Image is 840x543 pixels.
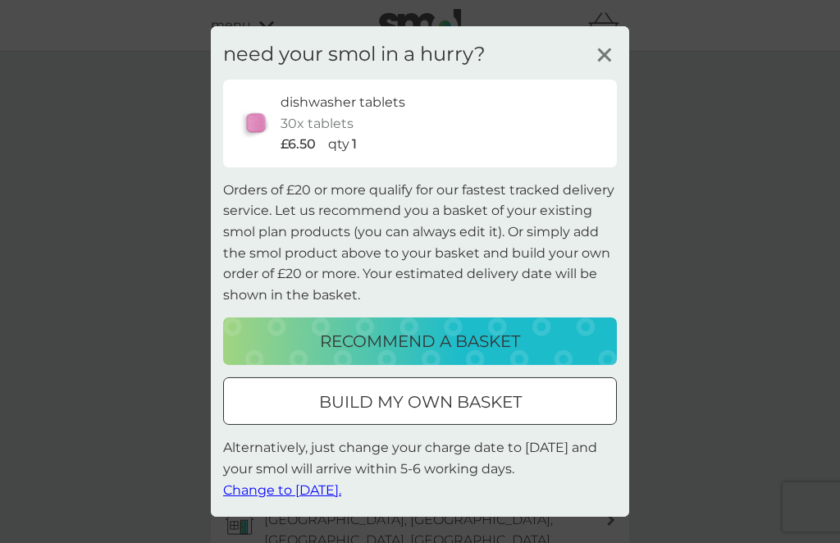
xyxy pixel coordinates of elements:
[328,134,349,155] p: qty
[320,328,520,354] p: recommend a basket
[281,113,354,135] p: 30x tablets
[319,389,522,415] p: build my own basket
[281,92,405,113] p: dishwasher tablets
[352,134,357,155] p: 1
[223,479,341,500] button: Change to [DATE].
[281,134,316,155] p: £6.50
[223,180,617,306] p: Orders of £20 or more qualify for our fastest tracked delivery service. Let us recommend you a ba...
[223,437,617,500] p: Alternatively, just change your charge date to [DATE] and your smol will arrive within 5-6 workin...
[223,43,486,66] h3: need your smol in a hurry?
[223,481,341,497] span: Change to [DATE].
[223,377,617,425] button: build my own basket
[223,317,617,365] button: recommend a basket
